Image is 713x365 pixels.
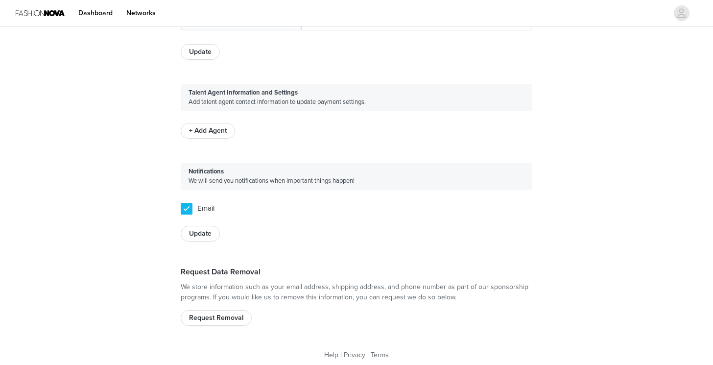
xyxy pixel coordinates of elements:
[367,351,369,359] span: |
[181,44,220,60] button: Update
[181,163,532,190] div: We will send you notifications when important things happen!
[340,351,342,359] span: |
[181,266,532,278] h3: Request Data Removal
[324,351,338,359] a: Help
[181,123,235,139] button: + Add Agent
[181,226,220,242] button: Update
[72,2,119,24] a: Dashboard
[181,310,252,326] button: Request Removal
[192,204,214,213] span: Email
[120,2,162,24] a: Networks
[189,168,224,175] strong: Notifications
[181,84,532,111] div: Add talent agent contact information to update payment settings.
[189,89,298,97] strong: Talent Agent Information and Settings
[344,351,365,359] a: Privacy
[371,351,389,359] a: Terms
[677,5,686,21] div: avatar
[181,202,532,216] div: checkbox-group
[16,2,65,24] img: Fashion Nova Logo
[181,282,532,302] p: We store information such as your email address, shipping address, and phone number as part of ou...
